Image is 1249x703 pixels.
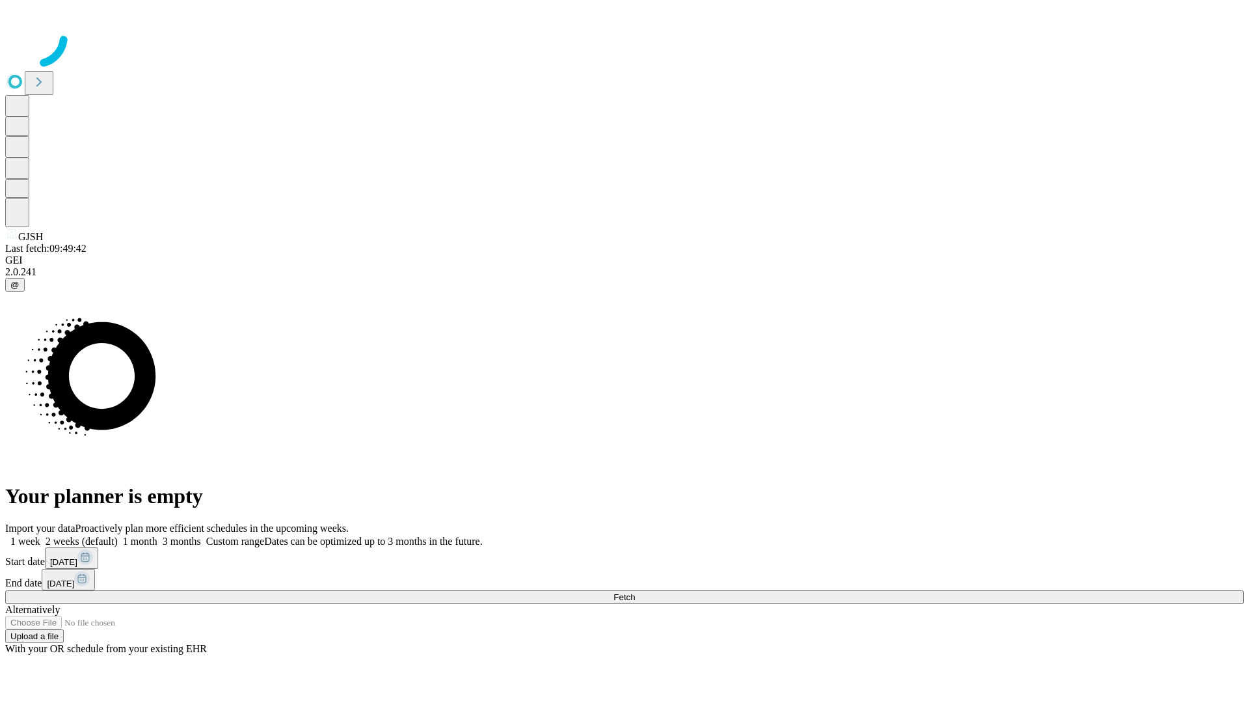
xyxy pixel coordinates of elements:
[264,536,482,547] span: Dates can be optimized up to 3 months in the future.
[45,547,98,569] button: [DATE]
[5,255,1244,266] div: GEI
[5,569,1244,590] div: End date
[5,604,60,615] span: Alternatively
[10,536,40,547] span: 1 week
[47,579,74,588] span: [DATE]
[5,523,75,534] span: Import your data
[5,484,1244,508] h1: Your planner is empty
[206,536,264,547] span: Custom range
[46,536,118,547] span: 2 weeks (default)
[5,643,207,654] span: With your OR schedule from your existing EHR
[18,231,43,242] span: GJSH
[50,557,77,567] span: [DATE]
[5,266,1244,278] div: 2.0.241
[613,592,635,602] span: Fetch
[5,629,64,643] button: Upload a file
[75,523,349,534] span: Proactively plan more efficient schedules in the upcoming weeks.
[5,590,1244,604] button: Fetch
[5,243,87,254] span: Last fetch: 09:49:42
[163,536,201,547] span: 3 months
[10,280,20,290] span: @
[42,569,95,590] button: [DATE]
[5,547,1244,569] div: Start date
[5,278,25,292] button: @
[123,536,157,547] span: 1 month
